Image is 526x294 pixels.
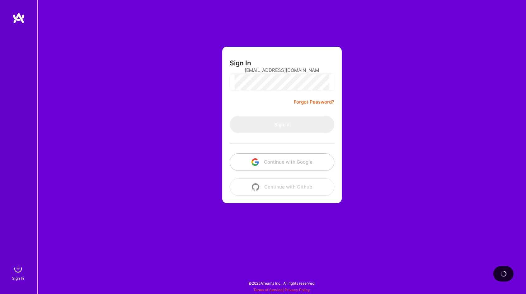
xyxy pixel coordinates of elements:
[230,153,334,171] button: Continue with Google
[285,287,310,292] a: Privacy Policy
[253,287,310,292] span: |
[251,158,259,166] img: icon
[500,271,507,277] img: loading
[12,12,25,24] img: logo
[12,275,24,282] div: Sign In
[37,275,526,291] div: © 2025 ATeams Inc., All rights reserved.
[13,263,24,282] a: sign inSign In
[12,263,24,275] img: sign in
[230,178,334,196] button: Continue with Github
[252,183,259,191] img: icon
[245,62,319,78] input: Email...
[230,59,251,67] h3: Sign In
[253,287,283,292] a: Terms of Service
[230,116,334,133] button: Sign In
[294,98,334,106] a: Forgot Password?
